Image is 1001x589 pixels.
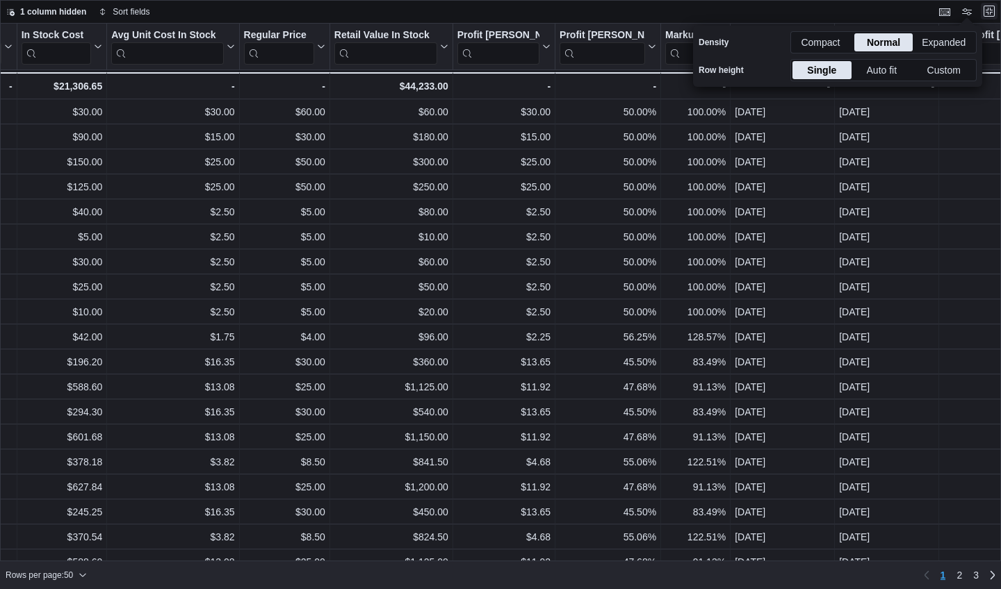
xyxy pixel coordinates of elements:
[665,103,726,120] div: 100.00%
[735,229,830,245] div: [DATE]
[457,29,539,42] div: Profit [PERSON_NAME] ($)
[560,103,656,120] div: 50.00%
[665,329,726,345] div: 128.57%
[665,78,726,94] div: -
[735,554,830,570] div: [DATE]
[334,279,448,295] div: $50.00
[665,229,726,245] div: 100.00%
[20,6,86,17] span: 1 column hidden
[111,204,234,220] div: $2.50
[735,179,830,195] div: [DATE]
[22,504,102,520] div: $245.25
[560,254,656,270] div: 50.00%
[735,504,830,520] div: [DATE]
[111,529,234,545] div: $3.82
[867,60,901,81] span: Auto fit
[735,154,830,170] div: [DATE]
[665,204,726,220] div: 100.00%
[22,29,91,65] div: In Stock Cost
[334,78,448,94] div: $44,233.00
[735,454,830,470] div: [DATE]
[839,479,934,495] div: [DATE]
[22,254,102,270] div: $30.00
[111,354,234,370] div: $16.35
[984,567,1001,583] a: Next page
[560,529,656,545] div: 55.06%
[560,29,645,65] div: Profit Margin (%)
[839,504,934,520] div: [DATE]
[807,60,836,81] span: Single
[244,504,325,520] div: $30.00
[244,454,325,470] div: $8.50
[111,329,234,345] div: $1.75
[111,179,234,195] div: $25.00
[791,60,853,81] label: Single
[457,229,551,245] div: $2.50
[457,554,551,570] div: $11.92
[22,454,102,470] div: $378.18
[244,554,325,570] div: $25.00
[457,404,551,420] div: $13.65
[244,29,314,42] div: Regular Price
[665,29,715,42] div: Markup
[334,204,448,220] div: $80.00
[334,404,448,420] div: $540.00
[560,454,656,470] div: 55.06%
[334,479,448,495] div: $1,200.00
[111,429,234,445] div: $13.08
[457,254,551,270] div: $2.50
[560,404,656,420] div: 45.50%
[665,504,726,520] div: 83.49%
[22,229,102,245] div: $5.00
[334,454,448,470] div: $841.50
[244,379,325,395] div: $25.00
[111,454,234,470] div: $3.82
[735,304,830,320] div: [DATE]
[839,279,934,295] div: [DATE]
[968,564,984,586] a: Page 3 of 3
[914,32,976,53] label: Expanded
[560,128,656,145] div: 50.00%
[111,78,234,94] div: -
[111,29,223,42] div: Avg Unit Cost In Stock
[560,479,656,495] div: 47.68%
[665,354,726,370] div: 83.49%
[839,404,934,420] div: [DATE]
[699,37,729,48] label: Density
[735,279,830,295] div: [DATE]
[244,329,325,345] div: $4.00
[839,454,934,470] div: [DATE]
[457,103,551,120] div: $30.00
[22,29,102,65] button: In Stock Cost
[951,564,968,586] a: Page 2 of 3
[560,379,656,395] div: 47.68%
[457,329,551,345] div: $2.25
[735,429,830,445] div: [DATE]
[457,154,551,170] div: $25.00
[111,29,223,65] div: Avg Unit Cost In Stock
[867,32,900,53] span: Normal
[244,279,325,295] div: $5.00
[457,479,551,495] div: $11.92
[735,354,830,370] div: [DATE]
[22,329,102,345] div: $42.00
[111,379,234,395] div: $13.08
[457,429,551,445] div: $11.92
[560,179,656,195] div: 50.00%
[244,304,325,320] div: $5.00
[111,304,234,320] div: $2.50
[22,429,102,445] div: $601.68
[457,279,551,295] div: $2.50
[244,29,314,65] div: Regular Price
[244,29,325,65] button: Regular Price
[22,379,102,395] div: $588.60
[334,504,448,520] div: $450.00
[839,529,934,545] div: [DATE]
[457,504,551,520] div: $13.65
[839,379,934,395] div: [DATE]
[111,154,234,170] div: $25.00
[334,154,448,170] div: $300.00
[941,568,946,582] span: 1
[22,179,102,195] div: $125.00
[22,154,102,170] div: $150.00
